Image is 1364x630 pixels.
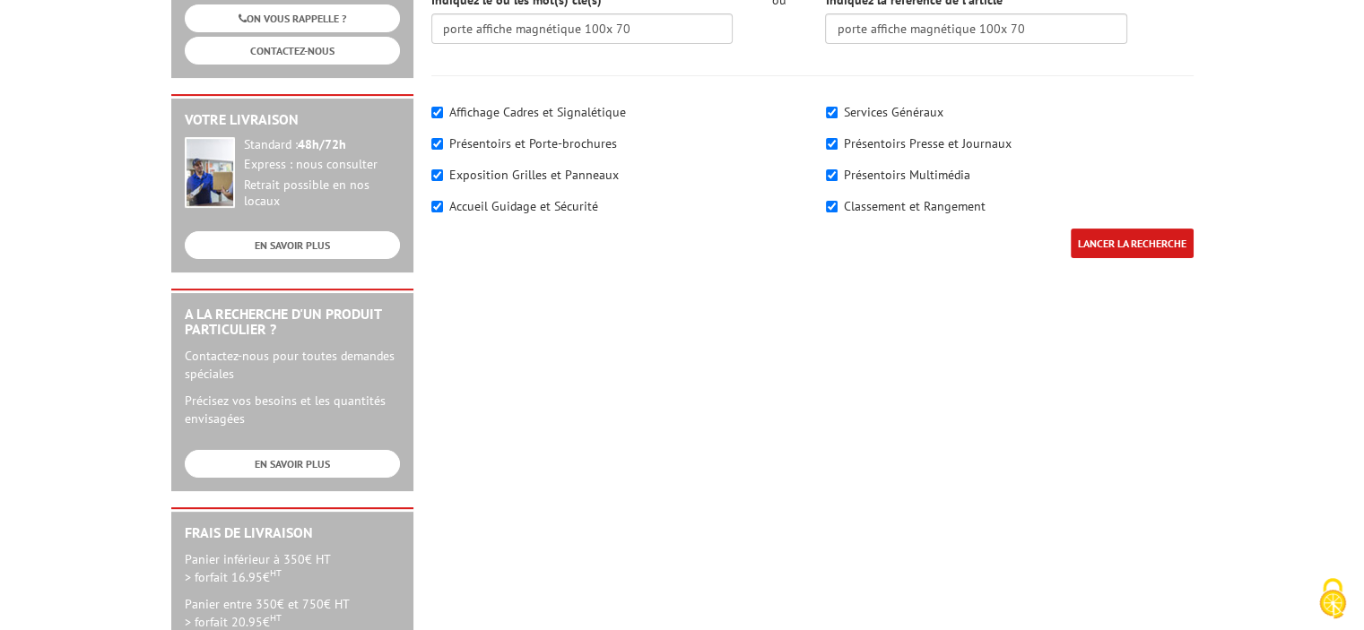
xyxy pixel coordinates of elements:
a: CONTACTEZ-NOUS [185,37,400,65]
input: Présentoirs Presse et Journaux [826,138,838,150]
div: Retrait possible en nos locaux [244,177,400,210]
label: Présentoirs Presse et Journaux [844,135,1012,151]
input: LANCER LA RECHERCHE [1071,229,1194,258]
div: Express : nous consulter [244,157,400,173]
label: Affichage Cadres et Signalétique [449,104,626,120]
input: Présentoirs Multimédia [826,169,838,181]
img: widget-livraison.jpg [185,137,235,208]
label: Classement et Rangement [844,198,986,214]
div: Standard : [244,137,400,153]
sup: HT [270,611,282,624]
a: EN SAVOIR PLUS [185,231,400,259]
input: Affichage Cadres et Signalétique [431,107,443,118]
input: Présentoirs et Porte-brochures [431,138,443,150]
h2: Votre livraison [185,112,400,128]
label: Présentoirs Multimédia [844,167,970,183]
label: Services Généraux [844,104,943,120]
p: Contactez-nous pour toutes demandes spéciales [185,347,400,383]
h2: A la recherche d'un produit particulier ? [185,306,400,338]
strong: 48h/72h [298,136,346,152]
label: Accueil Guidage et Sécurité [449,198,598,214]
input: Services Généraux [826,107,838,118]
h2: Frais de Livraison [185,525,400,541]
sup: HT [270,566,282,579]
p: Précisez vos besoins et les quantités envisagées [185,392,400,427]
input: Classement et Rangement [826,201,838,212]
img: Cookies (fenêtre modale) [1310,576,1355,621]
label: Exposition Grilles et Panneaux [449,167,619,183]
a: EN SAVOIR PLUS [185,450,400,478]
label: Présentoirs et Porte-brochures [449,135,617,151]
a: ON VOUS RAPPELLE ? [185,4,400,32]
input: Accueil Guidage et Sécurité [431,201,443,212]
button: Cookies (fenêtre modale) [1301,569,1364,630]
p: Panier inférieur à 350€ HT [185,550,400,586]
input: Exposition Grilles et Panneaux [431,169,443,181]
span: > forfait 20.95€ [185,614,282,630]
span: > forfait 16.95€ [185,569,282,585]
